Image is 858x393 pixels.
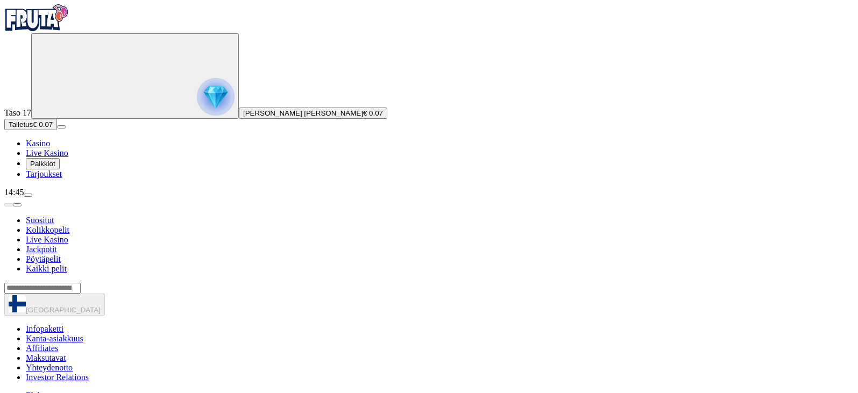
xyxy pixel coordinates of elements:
button: menu [57,125,66,128]
button: [GEOGRAPHIC_DATA] [4,294,105,316]
button: next slide [13,203,22,206]
span: Palkkiot [30,160,55,168]
a: Suositut [26,216,54,225]
span: € 0.07 [33,120,53,128]
nav: Main menu [4,139,854,179]
span: Talletus [9,120,33,128]
a: Kanta-asiakkuus [26,334,83,343]
input: Search [4,283,81,294]
button: Talletusplus icon€ 0.07 [4,119,57,130]
a: Fruta [4,24,69,33]
a: Jackpotit [26,245,57,254]
a: Pöytäpelit [26,254,61,263]
button: Palkkiot [26,158,60,169]
a: Maksutavat [26,353,66,362]
img: Fruta [4,4,69,31]
header: Lobby [4,197,854,294]
a: Kolikkopelit [26,225,69,234]
img: reward progress [197,78,235,116]
span: [GEOGRAPHIC_DATA] [26,306,101,314]
a: Tarjoukset [26,169,62,178]
span: 14:45 [4,188,24,197]
span: € 0.07 [363,109,383,117]
img: Finland flag [9,295,26,312]
a: Live Kasino [26,148,68,158]
button: reward progress [31,33,239,119]
nav: Primary [4,4,854,179]
a: Live Kasino [26,235,68,244]
a: Kaikki pelit [26,264,67,273]
button: prev slide [4,203,13,206]
button: [PERSON_NAME] [PERSON_NAME]€ 0.07 [239,108,387,119]
a: Yhteydenotto [26,363,73,372]
a: Investor Relations [26,373,89,382]
a: Kasino [26,139,50,148]
span: Taso 17 [4,108,31,117]
nav: Lobby [4,197,854,274]
button: menu [24,194,32,197]
span: [PERSON_NAME] [PERSON_NAME] [243,109,363,117]
a: Affiliates [26,344,58,353]
a: Infopaketti [26,324,63,333]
